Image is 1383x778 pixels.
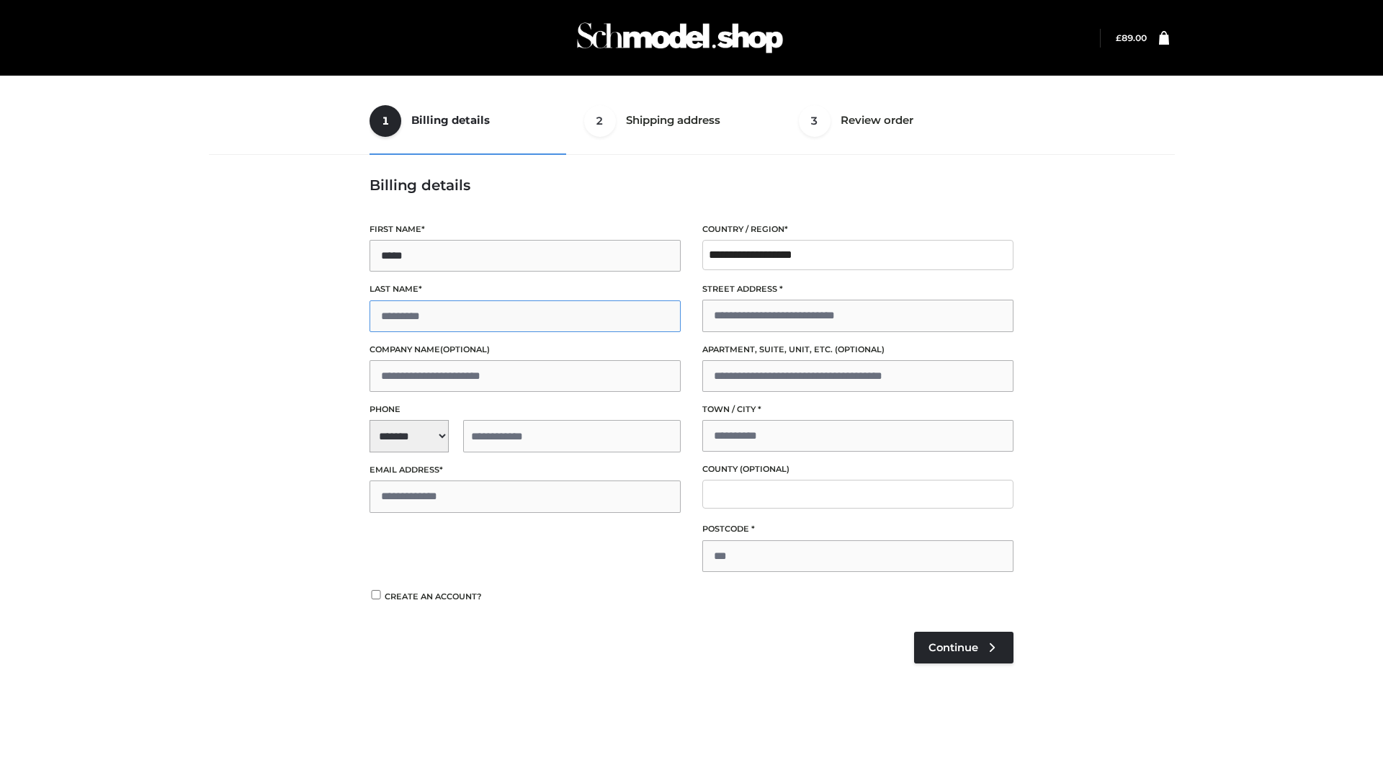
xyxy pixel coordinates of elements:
span: (optional) [440,344,490,354]
label: Postcode [702,522,1013,536]
label: Last name [370,282,681,296]
a: Continue [914,632,1013,663]
label: Town / City [702,403,1013,416]
label: Company name [370,343,681,357]
span: (optional) [740,464,789,474]
span: Create an account? [385,591,482,602]
label: Country / Region [702,223,1013,236]
h3: Billing details [370,176,1013,194]
label: Apartment, suite, unit, etc. [702,343,1013,357]
label: Phone [370,403,681,416]
span: £ [1116,32,1122,43]
img: Schmodel Admin 964 [572,9,788,66]
a: £89.00 [1116,32,1147,43]
label: Email address [370,463,681,477]
input: Create an account? [370,590,382,599]
label: County [702,462,1013,476]
span: Continue [928,641,978,654]
label: First name [370,223,681,236]
label: Street address [702,282,1013,296]
span: (optional) [835,344,885,354]
bdi: 89.00 [1116,32,1147,43]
